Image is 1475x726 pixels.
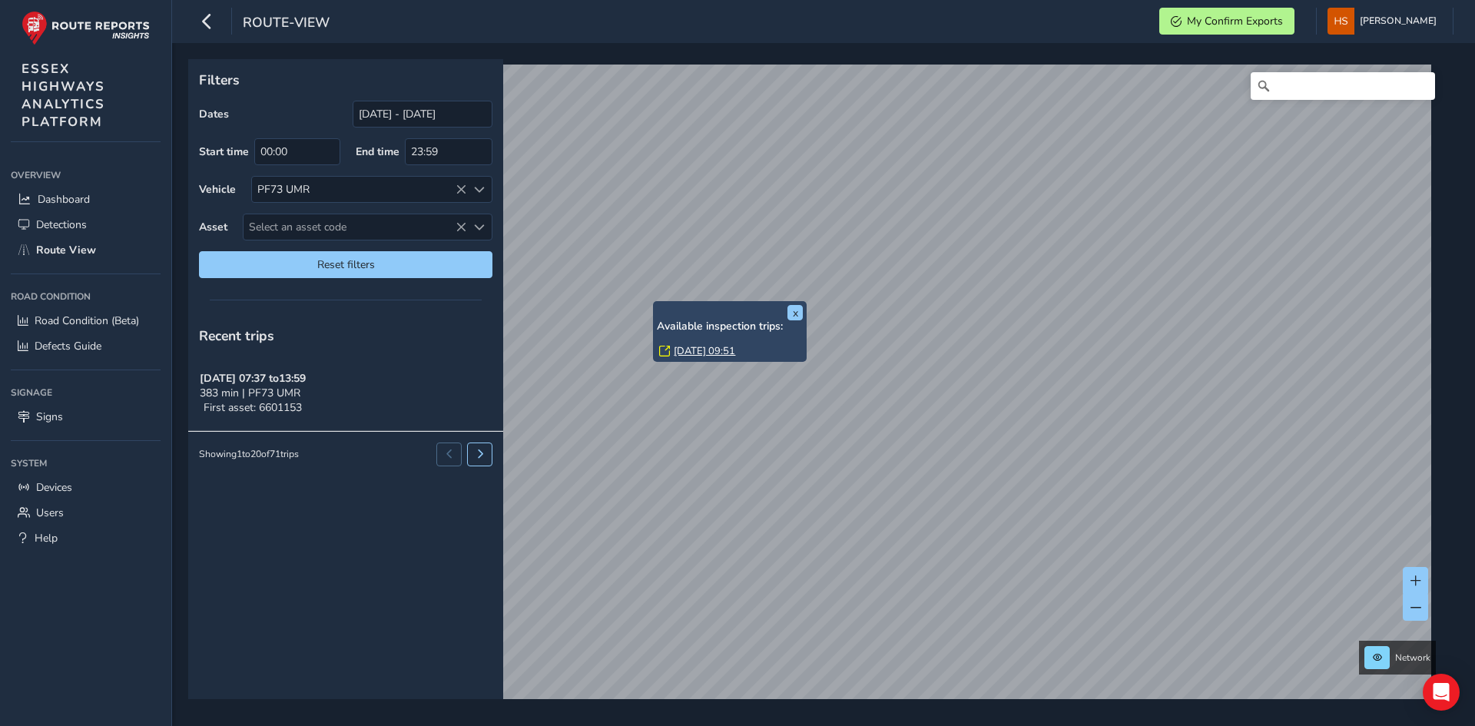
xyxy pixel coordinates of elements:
a: Detections [11,212,161,237]
span: Road Condition (Beta) [35,313,139,328]
button: Reset filters [199,251,492,278]
span: Detections [36,217,87,232]
span: Reset filters [210,257,481,272]
div: Overview [11,164,161,187]
p: Filters [199,70,492,90]
a: Signs [11,404,161,429]
span: Recent trips [199,327,274,345]
span: Users [36,506,64,520]
span: Network [1395,651,1430,664]
div: Road Condition [11,285,161,308]
div: System [11,452,161,475]
h6: Available inspection trips: [657,320,803,333]
span: Select an asset code [244,214,466,240]
strong: [DATE] 07:37 to 13:59 [200,371,306,386]
span: route-view [243,13,330,35]
span: Help [35,531,58,545]
div: Open Intercom Messenger [1423,674,1460,711]
label: Start time [199,144,249,159]
button: [PERSON_NAME] [1327,8,1442,35]
span: [PERSON_NAME] [1360,8,1437,35]
span: Route View [36,243,96,257]
label: Asset [199,220,227,234]
label: Dates [199,107,229,121]
a: Defects Guide [11,333,161,359]
a: Road Condition (Beta) [11,308,161,333]
div: Showing 1 to 20 of 71 trips [199,448,299,460]
a: Route View [11,237,161,263]
label: End time [356,144,399,159]
div: Signage [11,381,161,404]
span: Devices [36,480,72,495]
img: diamond-layout [1327,8,1354,35]
span: 383 min | PF73 UMR [200,386,300,400]
span: First asset: 6601153 [204,400,302,415]
span: Signs [36,409,63,424]
span: Defects Guide [35,339,101,353]
div: PF73 UMR [252,177,466,202]
img: rr logo [22,11,150,45]
span: ESSEX HIGHWAYS ANALYTICS PLATFORM [22,60,105,131]
input: Search [1251,72,1435,100]
a: Users [11,500,161,525]
div: Select an asset code [466,214,492,240]
label: Vehicle [199,182,236,197]
span: Dashboard [38,192,90,207]
button: [DATE] 07:37 to13:59383 min | PF73 UMRFirst asset: 6601153 [188,356,503,431]
a: Help [11,525,161,551]
a: [DATE] 09:51 [674,344,735,358]
a: Devices [11,475,161,500]
button: x [787,305,803,320]
canvas: Map [194,65,1431,717]
a: Dashboard [11,187,161,212]
span: My Confirm Exports [1187,14,1283,28]
button: My Confirm Exports [1159,8,1294,35]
